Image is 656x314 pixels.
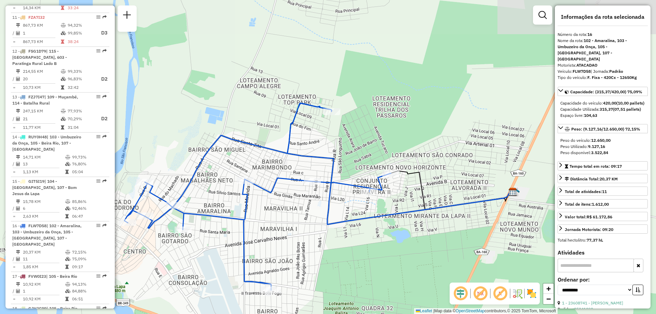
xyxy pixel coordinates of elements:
a: 1 - 23608741 - [PERSON_NAME] [562,300,623,305]
i: % de utilização da cubagem [61,77,66,81]
span: | 104 - [GEOGRAPHIC_DATA], 107 - Bom Jesus da Lapa [12,179,77,196]
div: Capacidade: (315,37/420,00) 75,09% [558,97,648,121]
span: Peso: (9.127,16/12.650,00) 72,15% [571,126,640,132]
span: Total de atividades: [565,189,607,194]
strong: (10,00 pallets) [616,100,644,106]
em: Opções [96,223,100,228]
td: = [12,4,16,11]
img: CDD Lapa [508,188,517,196]
td: 96,83% [67,75,95,83]
strong: (07,51 pallets) [613,107,641,112]
span: − [546,295,551,303]
td: 15,78 KM [23,198,65,205]
strong: Padrão [609,69,623,74]
div: Capacidade do veículo: [560,100,645,106]
div: Nome da rota: [558,38,648,62]
i: Distância Total [16,69,20,73]
td: 13 [23,161,65,167]
strong: 9.127,16 [588,144,605,149]
a: Total de itens:1.612,00 [558,199,648,208]
i: % de utilização do peso [65,200,70,204]
span: Capacidade: (315,37/420,00) 75,09% [570,89,642,94]
td: 85,86% [72,198,106,205]
div: Map data © contributors,© 2025 TomTom, Microsoft [414,308,558,314]
em: Rota exportada [102,135,107,139]
i: Tempo total em rota [61,125,64,129]
td: 10,92 KM [23,296,65,302]
td: 247,15 KM [23,108,60,114]
i: Distância Total [16,155,20,159]
td: 06:47 [72,213,106,220]
td: 14,71 KM [23,154,65,161]
span: 14 - [12,134,81,152]
i: % de utilização da cubagem [61,117,66,121]
em: Opções [96,306,100,310]
a: Distância Total:20,37 KM [558,174,648,183]
span: + [546,284,551,293]
i: Total de Atividades [16,257,20,261]
td: 10,73 KM [23,84,60,91]
td: / [12,161,16,167]
a: Total de atividades:11 [558,187,648,196]
strong: R$ 61.172,86 [587,214,612,219]
a: Zoom out [543,294,553,304]
td: 92,46% [72,205,106,212]
span: | 102 - Amaralina, 103 - Umbuzeiro da Onça, 105 - [GEOGRAPHIC_DATA], 107 - [GEOGRAPHIC_DATA] [12,223,82,247]
td: / [12,205,16,212]
span: 13 - [12,94,78,106]
div: Total hectolitro: [558,237,648,243]
td: 99,73% [72,154,106,161]
td: 20 [23,75,60,83]
td: = [12,213,16,220]
em: Rota exportada [102,95,107,99]
div: Espaço livre: [560,112,645,119]
span: FLW7D58 [28,223,46,228]
td: 867,73 KM [23,22,60,29]
td: = [12,168,16,175]
td: = [12,84,16,91]
h4: Atividades [558,249,648,256]
td: 11,77 KM [23,124,60,131]
em: Opções [96,179,100,183]
i: Tempo total em rota [65,214,69,218]
td: = [12,263,16,270]
div: Número da rota: [558,31,648,38]
span: | Jornada: [591,69,623,74]
td: = [12,124,16,131]
a: Valor total:R$ 61.172,86 [558,212,648,221]
td: 6 [23,205,65,212]
td: 06:51 [72,296,106,302]
p: D2 [95,75,108,83]
span: | 105 - Beira Rio [46,306,78,311]
em: Rota exportada [102,306,107,310]
em: Rota exportada [102,49,107,53]
td: / [12,114,16,123]
td: 94,32% [67,22,95,29]
span: FSG1D79 [28,49,46,54]
td: 75,09% [72,256,106,262]
i: Distância Total [16,250,20,254]
i: Tempo total em rota [61,6,64,10]
i: % de utilização do peso [65,250,70,254]
div: Peso disponível: [560,150,645,156]
td: / [12,288,16,295]
div: Capacidade Utilizada: [560,106,645,112]
td: 11 [23,256,65,262]
div: Peso: (9.127,16/12.650,00) 72,15% [558,135,648,159]
span: Peso do veículo: [560,138,611,143]
i: Total de Atividades [16,31,20,35]
em: Opções [96,135,100,139]
div: Motorista: [558,62,648,68]
span: FVW0I23 [28,274,46,279]
a: Exibir filtros [536,8,549,22]
td: / [12,75,16,83]
em: Rota exportada [102,274,107,278]
strong: 77,37 hL [587,237,603,243]
td: 867,73 KM [23,38,60,45]
em: Rota exportada [102,179,107,183]
i: % de utilização do peso [61,109,66,113]
span: Tempo total em rota: 09:17 [570,164,622,169]
i: Tempo total em rota [61,85,64,90]
span: 20,37 KM [600,176,618,181]
td: 84,88% [72,288,106,295]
